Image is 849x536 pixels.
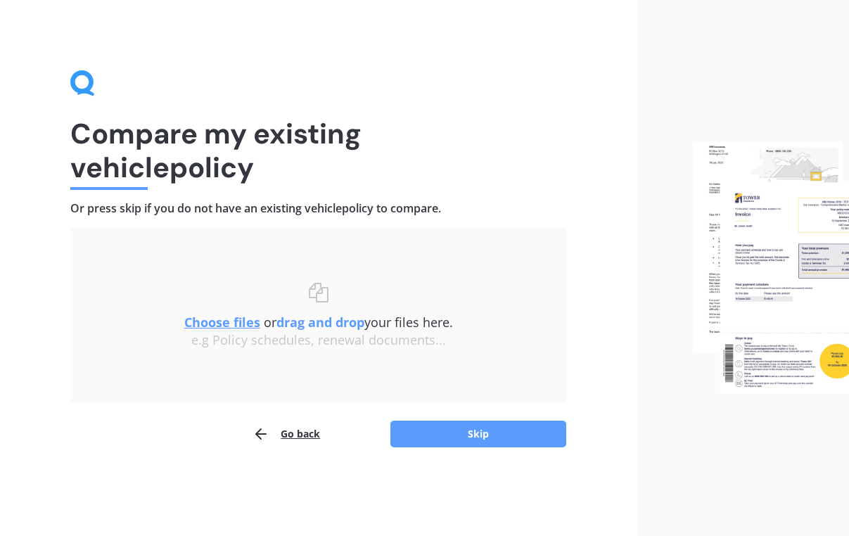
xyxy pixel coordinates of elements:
img: files.webp [693,142,849,394]
h1: Compare my existing vehicle policy [70,117,566,184]
h4: Or press skip if you do not have an existing vehicle policy to compare. [70,201,566,216]
b: drag and drop [276,314,364,331]
button: Go back [253,420,320,448]
u: Choose files [184,314,260,331]
span: or your files here. [184,314,453,331]
button: Skip [390,421,566,447]
div: e.g Policy schedules, renewal documents... [98,333,538,348]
